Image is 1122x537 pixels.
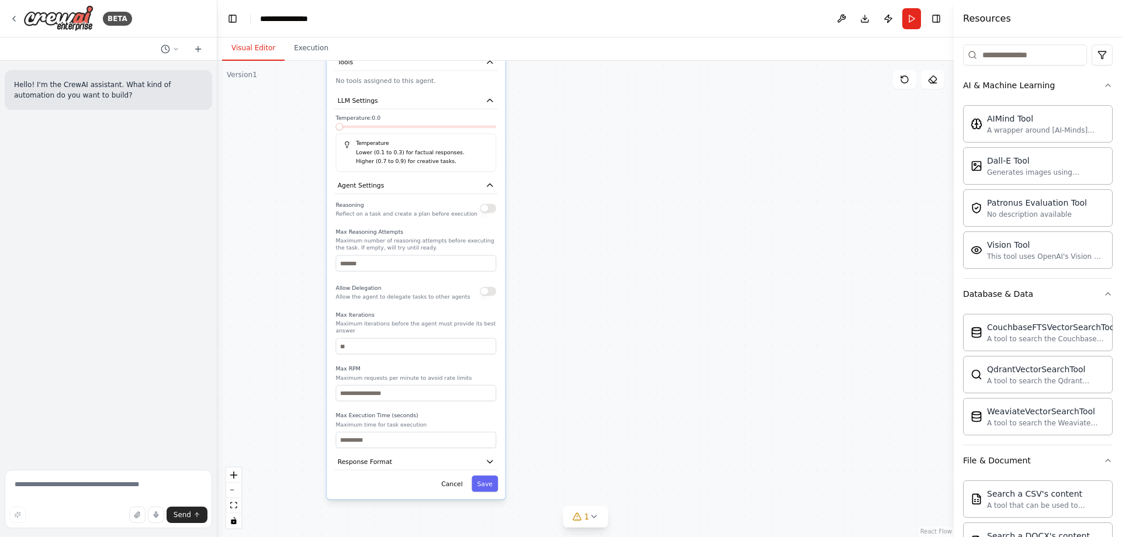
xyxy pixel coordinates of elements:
p: Maximum time for task execution [336,421,497,428]
div: Search a CSV's content [987,488,1105,500]
button: zoom out [226,483,241,498]
p: Maximum iterations before the agent must provide its best answer [336,320,497,335]
div: This tool uses OpenAI's Vision API to describe the contents of an image. [987,252,1105,261]
nav: breadcrumb [260,13,318,25]
div: Database & Data [963,309,1113,445]
button: File & Document [963,445,1113,476]
span: 1 [584,511,590,522]
span: Agent Settings [338,181,385,189]
button: AI & Machine Learning [963,70,1113,101]
p: No tools assigned to this agent. [336,76,497,85]
button: Improve this prompt [9,507,26,523]
button: Switch to previous chat [156,42,184,56]
div: AI & Machine Learning [963,79,1055,91]
a: React Flow attribution [920,528,952,535]
button: Visual Editor [222,36,285,61]
button: toggle interactivity [226,513,241,528]
div: QdrantVectorSearchTool [987,363,1105,375]
label: Max Iterations [336,311,497,318]
img: WeaviateVectorSearchTool [971,411,982,422]
div: Version 1 [227,70,257,79]
button: Execution [285,36,338,61]
button: Tools [334,54,498,71]
div: Database & Data [963,288,1033,300]
div: AIMind Tool [987,113,1105,124]
button: Cancel [436,476,468,492]
div: A tool to search the Qdrant database for relevant information on internal documents. [987,376,1105,386]
p: Maximum requests per minute to avoid rate limits [336,374,497,381]
img: QdrantVectorSearchTool [971,369,982,380]
button: Database & Data [963,279,1113,309]
div: BETA [103,12,132,26]
div: Generates images using OpenAI's Dall-E model. [987,168,1105,177]
h5: Temperature [344,139,489,146]
button: LLM Settings [334,92,498,109]
button: Start a new chat [189,42,207,56]
div: File & Document [963,455,1031,466]
button: Save [472,476,498,492]
button: 1 [563,506,608,528]
div: CouchbaseFTSVectorSearchTool [987,321,1117,333]
div: A tool that can be used to semantic search a query from a CSV's content. [987,501,1105,510]
img: CSVSearchTool [971,493,982,505]
label: Max Reasoning Attempts [336,228,497,235]
p: Reflect on a task and create a plan before execution [336,210,477,217]
p: Higher (0.7 to 0.9) for creative tasks. [356,157,489,166]
button: Hide left sidebar [224,11,241,27]
button: zoom in [226,467,241,483]
p: Maximum number of reasoning attempts before executing the task. If empty, will try until ready. [336,237,497,252]
span: Allow Delegation [336,285,382,292]
button: Send [167,507,207,523]
button: Hide right sidebar [928,11,944,27]
img: VisionTool [971,244,982,256]
label: Max Execution Time (seconds) [336,412,497,419]
span: LLM Settings [338,96,378,105]
label: Max RPM [336,365,497,372]
button: Click to speak your automation idea [148,507,164,523]
p: Allow the agent to delegate tasks to other agents [336,293,470,300]
div: A tool to search the Couchbase database for relevant information on internal documents. [987,334,1117,344]
img: CouchbaseFTSVectorSearchTool [971,327,982,338]
button: Upload files [129,507,146,523]
div: AI & Machine Learning [963,101,1113,278]
img: PatronusEvalTool [971,202,982,214]
div: React Flow controls [226,467,241,528]
button: fit view [226,498,241,513]
span: Send [174,510,191,519]
div: A wrapper around [AI-Minds]([URL][DOMAIN_NAME]). Useful for when you need answers to questions fr... [987,126,1105,135]
button: Response Format [334,453,498,470]
img: AIMindTool [971,118,982,130]
img: DallETool [971,160,982,172]
p: Hello! I'm the CrewAI assistant. What kind of automation do you want to build? [14,79,203,101]
div: A tool to search the Weaviate database for relevant information on internal documents. [987,418,1105,428]
div: Dall-E Tool [987,155,1105,167]
div: No description available [987,210,1087,219]
span: Response Format [338,457,392,466]
span: Tools [338,58,354,67]
span: Temperature: 0.0 [336,115,380,122]
div: WeaviateVectorSearchTool [987,406,1105,417]
h4: Resources [963,12,1011,26]
p: Lower (0.1 to 0.3) for factual responses. [356,148,489,157]
div: Patronus Evaluation Tool [987,197,1087,209]
span: Reasoning [336,202,364,209]
button: Agent Settings [334,177,498,194]
img: Logo [23,5,93,32]
div: Vision Tool [987,239,1105,251]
